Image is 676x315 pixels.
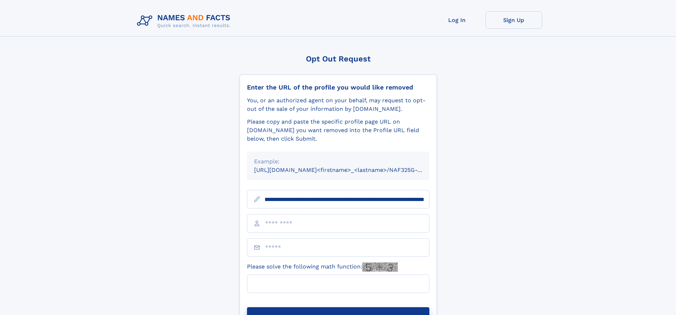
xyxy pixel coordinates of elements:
[485,11,542,29] a: Sign Up
[240,54,437,63] div: Opt Out Request
[254,167,443,173] small: [URL][DOMAIN_NAME]<firstname>_<lastname>/NAF325G-xxxxxxxx
[134,11,236,31] img: Logo Names and Facts
[247,118,429,143] div: Please copy and paste the specific profile page URL on [DOMAIN_NAME] you want removed into the Pr...
[247,83,429,91] div: Enter the URL of the profile you would like removed
[247,96,429,113] div: You, or an authorized agent on your behalf, may request to opt-out of the sale of your informatio...
[247,262,398,272] label: Please solve the following math function:
[429,11,485,29] a: Log In
[254,157,422,166] div: Example:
